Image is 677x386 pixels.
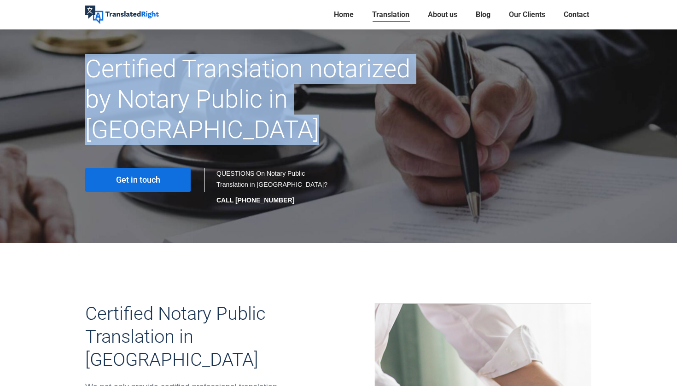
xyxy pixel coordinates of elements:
span: Translation [372,10,409,19]
span: About us [428,10,457,19]
a: Blog [473,8,493,21]
a: About us [425,8,460,21]
img: Translated Right [85,6,159,24]
span: Get in touch [116,175,160,184]
a: Translation [369,8,412,21]
h2: Certified Notary Public Translation in [GEOGRAPHIC_DATA] [85,302,302,371]
a: Get in touch [85,168,191,192]
div: QUESTIONS On Notary Public Translation in [GEOGRAPHIC_DATA]? [216,168,329,206]
a: Our Clients [506,8,548,21]
strong: CALL [PHONE_NUMBER] [216,196,294,204]
a: Home [331,8,356,21]
h1: Certified Translation notarized by Notary Public in [GEOGRAPHIC_DATA] [85,54,418,145]
span: Our Clients [509,10,545,19]
span: Blog [476,10,490,19]
a: Contact [561,8,592,21]
span: Home [334,10,354,19]
span: Contact [564,10,589,19]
